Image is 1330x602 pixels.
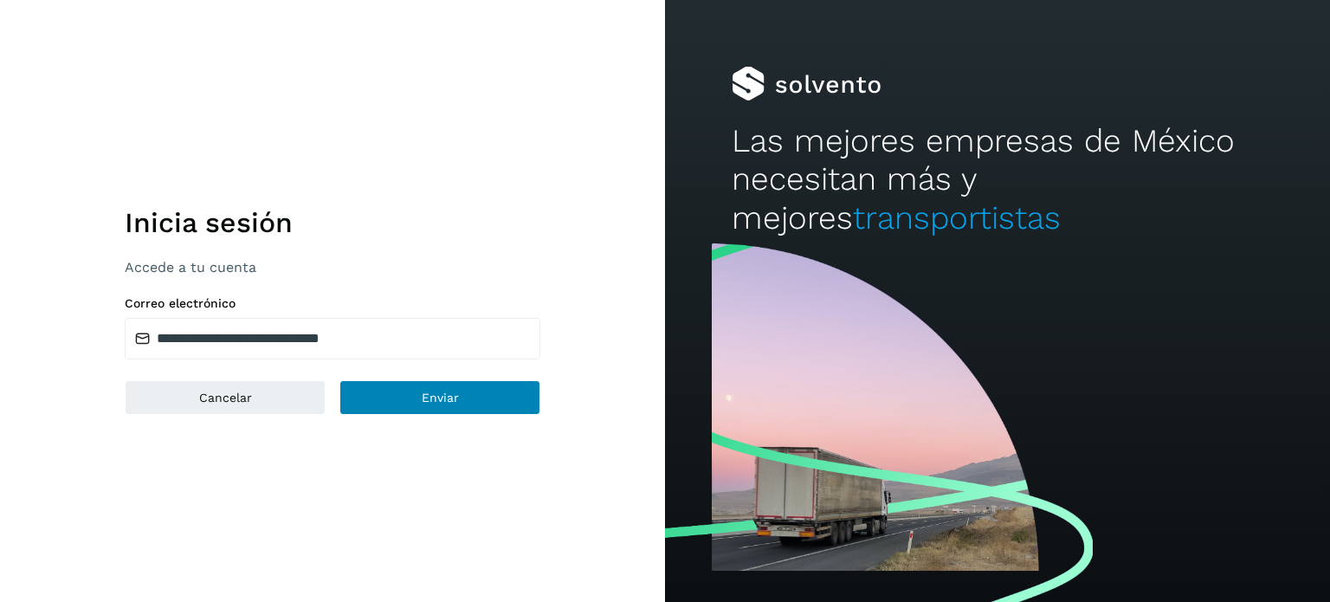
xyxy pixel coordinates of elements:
span: Cancelar [199,392,252,404]
h1: Inicia sesión [125,206,540,239]
span: transportistas [853,199,1061,236]
button: Cancelar [125,380,326,415]
h2: Las mejores empresas de México necesitan más y mejores [732,122,1263,237]
span: Enviar [422,392,459,404]
label: Correo electrónico [125,296,540,311]
p: Accede a tu cuenta [125,259,540,275]
button: Enviar [339,380,540,415]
